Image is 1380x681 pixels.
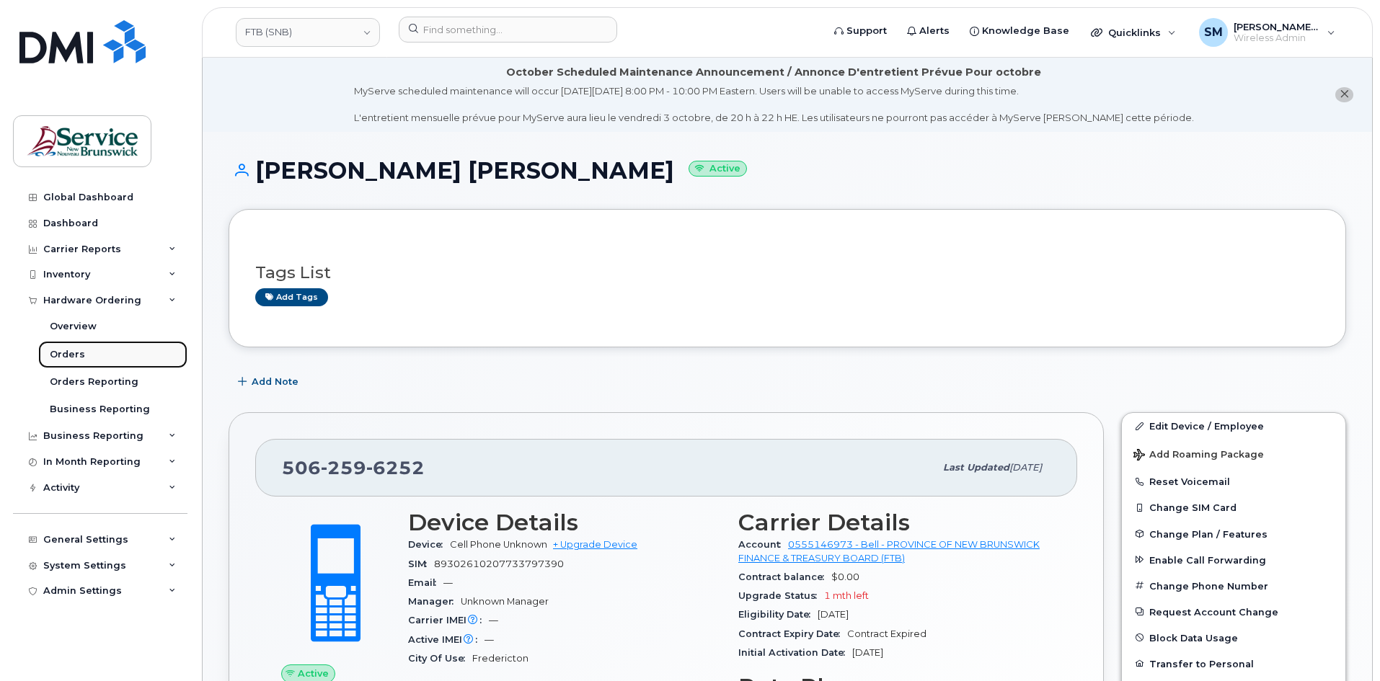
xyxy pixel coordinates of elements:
button: Add Note [229,369,311,395]
button: Transfer to Personal [1122,651,1345,677]
a: + Upgrade Device [553,539,637,550]
span: — [443,577,453,588]
h3: Device Details [408,509,721,535]
span: Email [408,577,443,588]
button: Change SIM Card [1122,494,1345,520]
span: — [485,634,494,645]
button: close notification [1335,87,1353,102]
span: $0.00 [831,571,859,582]
span: [DATE] [818,609,849,620]
button: Block Data Usage [1122,625,1345,651]
span: 89302610207733797390 [434,558,564,569]
span: [DATE] [852,647,883,658]
span: Upgrade Status [738,590,824,601]
a: Add tags [255,288,328,306]
span: 259 [321,457,366,479]
button: Request Account Change [1122,599,1345,625]
button: Reset Voicemail [1122,468,1345,494]
span: City Of Use [408,653,472,664]
span: 1 mth left [824,590,869,601]
span: Eligibility Date [738,609,818,620]
span: Add Roaming Package [1133,449,1264,463]
span: Last updated [943,462,1009,473]
span: Enable Call Forwarding [1149,554,1266,565]
span: Unknown Manager [461,596,549,607]
span: 6252 [366,457,425,479]
div: October Scheduled Maintenance Announcement / Annonce D'entretient Prévue Pour octobre [506,65,1041,80]
span: Carrier IMEI [408,615,489,626]
h3: Carrier Details [738,509,1051,535]
span: Contract Expiry Date [738,628,847,639]
span: Active [298,667,329,680]
a: Edit Device / Employee [1122,413,1345,439]
span: Device [408,539,450,550]
span: Add Note [252,375,298,388]
span: Fredericton [472,653,528,664]
button: Change Phone Number [1122,573,1345,599]
small: Active [689,161,747,177]
span: 506 [282,457,425,479]
button: Change Plan / Features [1122,521,1345,547]
span: Manager [408,596,461,607]
span: Change Plan / Features [1149,528,1268,539]
span: [DATE] [1009,462,1042,473]
span: — [489,615,498,626]
span: Contract balance [738,571,831,582]
button: Add Roaming Package [1122,439,1345,468]
button: Enable Call Forwarding [1122,547,1345,573]
span: Initial Activation Date [738,647,852,658]
span: Cell Phone Unknown [450,539,547,550]
h1: [PERSON_NAME] [PERSON_NAME] [229,158,1346,183]
h3: Tags List [255,264,1319,282]
span: Account [738,539,788,550]
div: MyServe scheduled maintenance will occur [DATE][DATE] 8:00 PM - 10:00 PM Eastern. Users will be u... [354,84,1194,125]
span: Active IMEI [408,634,485,645]
span: SIM [408,558,434,569]
a: 0555146973 - Bell - PROVINCE OF NEW BRUNSWICK FINANCE & TREASURY BOARD (FTB) [738,539,1040,563]
span: Contract Expired [847,628,926,639]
